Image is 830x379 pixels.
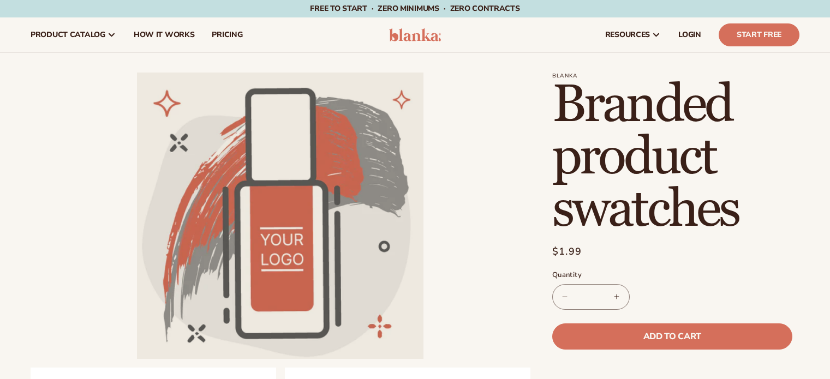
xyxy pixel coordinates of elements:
[552,79,799,236] h1: Branded product swatches
[596,17,670,52] a: resources
[719,23,799,46] a: Start Free
[389,28,441,41] img: logo
[552,323,792,350] button: Add to cart
[310,3,520,14] span: Free to start · ZERO minimums · ZERO contracts
[643,332,701,341] span: Add to cart
[552,244,582,259] span: $1.99
[678,31,701,39] span: LOGIN
[31,31,105,39] span: product catalog
[125,17,204,52] a: How It Works
[134,31,195,39] span: How It Works
[552,73,799,79] p: Blanka
[212,31,242,39] span: pricing
[552,270,792,281] label: Quantity
[203,17,251,52] a: pricing
[670,17,710,52] a: LOGIN
[605,31,650,39] span: resources
[22,17,125,52] a: product catalog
